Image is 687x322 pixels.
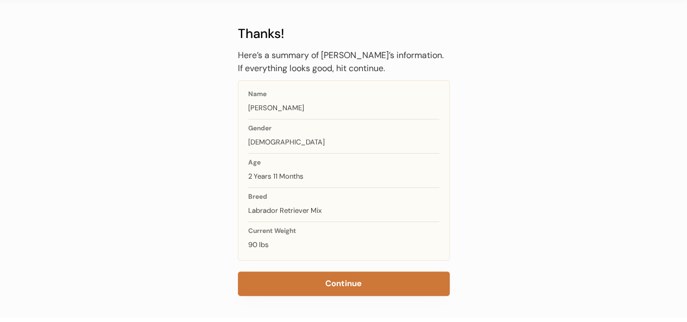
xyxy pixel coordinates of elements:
[248,171,439,182] div: 2 Years 11 Months
[248,91,439,97] div: Name
[248,205,439,216] div: Labrador Retriever Mix
[248,159,439,166] div: Age
[248,103,439,113] div: [PERSON_NAME]
[238,272,450,296] button: Continue
[248,228,439,234] div: Current Weight
[238,24,450,43] div: Thanks!
[248,239,439,250] div: 90 lbs
[248,125,439,131] div: Gender
[248,193,439,200] div: Breed
[248,137,439,148] div: [DEMOGRAPHIC_DATA]
[238,49,450,75] div: Here’s a summary of [PERSON_NAME]’s information. If everything looks good, hit continue.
